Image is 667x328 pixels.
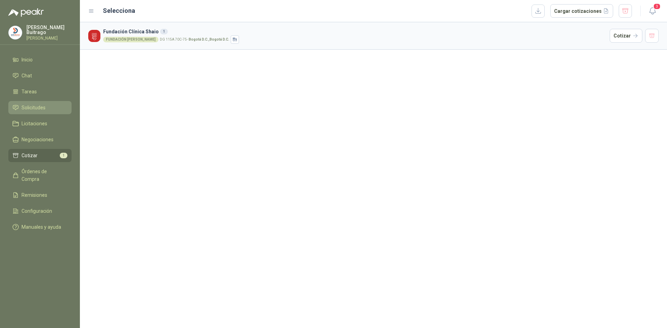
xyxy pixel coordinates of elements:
[8,53,72,66] a: Inicio
[26,25,72,35] p: [PERSON_NAME] Buitrago
[8,204,72,218] a: Configuración
[22,104,46,111] span: Solicitudes
[8,8,44,17] img: Logo peakr
[22,223,61,231] span: Manuales y ayuda
[8,101,72,114] a: Solicitudes
[8,165,72,186] a: Órdenes de Compra
[103,28,607,35] h3: Fundación Clínica Shaio
[8,188,72,202] a: Remisiones
[160,38,229,41] p: DG 115A 70C-75 -
[8,220,72,234] a: Manuales y ayuda
[160,29,168,34] div: 1
[22,207,52,215] span: Configuración
[189,37,229,41] strong: Bogotá D.C. , Bogotá D.C.
[22,136,53,143] span: Negociaciones
[8,69,72,82] a: Chat
[88,30,100,42] img: Company Logo
[22,88,37,95] span: Tareas
[22,56,33,64] span: Inicio
[610,29,642,43] button: Cotizar
[22,120,47,127] span: Licitaciones
[653,3,661,10] span: 3
[9,26,22,39] img: Company Logo
[8,133,72,146] a: Negociaciones
[22,191,47,199] span: Remisiones
[8,85,72,98] a: Tareas
[22,168,65,183] span: Órdenes de Compra
[22,152,38,159] span: Cotizar
[22,72,32,79] span: Chat
[26,36,72,40] p: [PERSON_NAME]
[8,117,72,130] a: Licitaciones
[646,5,659,17] button: 3
[8,149,72,162] a: Cotizar1
[550,4,613,18] button: Cargar cotizaciones
[60,153,67,158] span: 1
[103,37,158,42] div: FUNDACIÓN [PERSON_NAME]
[103,6,135,16] h2: Selecciona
